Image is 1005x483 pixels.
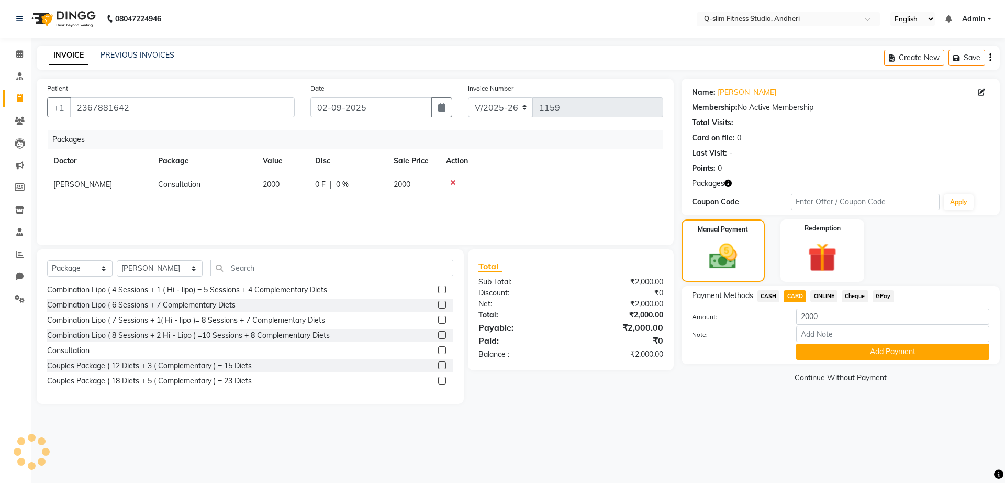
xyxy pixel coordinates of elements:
[944,194,974,210] button: Apply
[692,102,989,113] div: No Active Membership
[387,149,440,173] th: Sale Price
[47,300,236,311] div: Combination Lipo ( 6 Sessions + 7 Complementary Diets
[571,310,671,321] div: ₹2,000.00
[692,133,735,144] div: Card on file:
[948,50,985,66] button: Save
[471,310,571,321] div: Total:
[471,277,571,288] div: Sub Total:
[478,261,502,272] span: Total
[47,97,71,117] button: +1
[799,239,846,276] img: _gift.svg
[796,326,989,342] input: Add Note
[53,180,112,189] span: [PERSON_NAME]
[692,87,716,98] div: Name:
[692,117,733,128] div: Total Visits:
[310,84,325,93] label: Date
[873,290,894,302] span: GPay
[692,148,727,159] div: Last Visit:
[256,149,309,173] th: Value
[48,130,671,149] div: Packages
[791,194,940,210] input: Enter Offer / Coupon Code
[336,179,349,190] span: 0 %
[692,178,724,189] span: Packages
[440,149,663,173] th: Action
[471,299,571,310] div: Net:
[684,312,788,322] label: Amount:
[471,349,571,360] div: Balance :
[263,180,280,189] span: 2000
[100,50,174,60] a: PREVIOUS INVOICES
[47,149,152,173] th: Doctor
[692,163,716,174] div: Points:
[784,290,806,302] span: CARD
[884,50,944,66] button: Create New
[47,376,252,387] div: Couples Package ( 18 Diets + 5 ( Complementary ) = 23 Diets
[47,315,325,326] div: Combination Lipo ( 7 Sessions + 1( Hi - lipo )= 8 Sessions + 7 Complementary Diets
[796,309,989,325] input: Amount
[158,180,200,189] span: Consultation
[47,330,330,341] div: Combination Lipo ( 8 Sessions + 2 Hi - Lipo ) =10 Sessions + 8 Complementary Diets
[810,290,837,302] span: ONLINE
[309,149,387,173] th: Disc
[394,180,410,189] span: 2000
[692,196,791,207] div: Coupon Code
[468,84,513,93] label: Invoice Number
[47,284,327,295] div: Combination Lipo ( 4 Sessions + 1 ( Hi - lipo) = 5 Sessions + 4 Complementary Diets
[757,290,780,302] span: CASH
[27,4,98,34] img: logo
[115,4,161,34] b: 08047224946
[700,240,746,272] img: _cash.svg
[471,288,571,299] div: Discount:
[796,344,989,360] button: Add Payment
[315,179,326,190] span: 0 F
[571,349,671,360] div: ₹2,000.00
[210,260,453,276] input: Search
[330,179,332,190] span: |
[962,14,985,25] span: Admin
[47,345,90,356] div: Consultation
[737,133,741,144] div: 0
[152,149,256,173] th: Package
[729,148,732,159] div: -
[718,87,776,98] a: [PERSON_NAME]
[692,102,738,113] div: Membership:
[571,321,671,334] div: ₹2,000.00
[718,163,722,174] div: 0
[698,225,748,234] label: Manual Payment
[692,290,753,301] span: Payment Methods
[842,290,868,302] span: Cheque
[571,299,671,310] div: ₹2,000.00
[805,224,841,233] label: Redemption
[571,334,671,347] div: ₹0
[471,334,571,347] div: Paid:
[571,288,671,299] div: ₹0
[684,372,998,383] a: Continue Without Payment
[571,277,671,288] div: ₹2,000.00
[471,321,571,334] div: Payable:
[49,46,88,65] a: INVOICE
[47,360,252,371] div: Couples Package ( 12 Diets + 3 ( Complementary ) = 15 Diets
[70,97,295,117] input: Search by Name/Mobile/Email/Code
[47,84,68,93] label: Patient
[684,330,788,339] label: Note:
